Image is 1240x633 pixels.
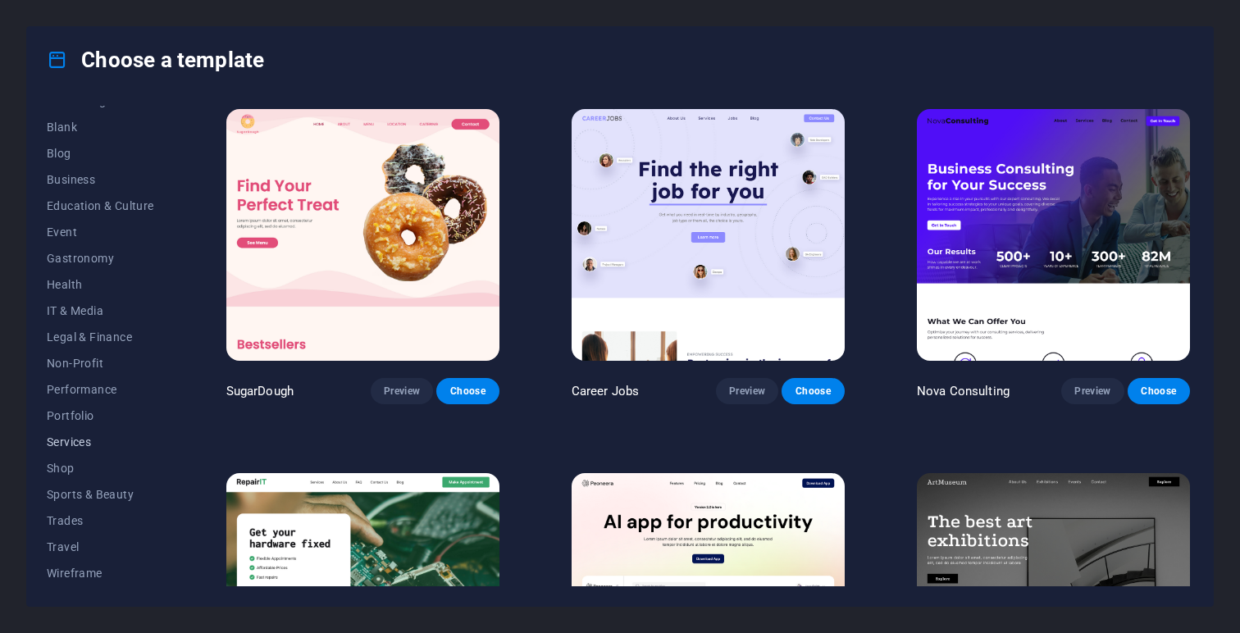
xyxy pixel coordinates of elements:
[371,378,433,404] button: Preview
[47,409,154,422] span: Portfolio
[1141,385,1177,398] span: Choose
[47,324,154,350] button: Legal & Finance
[47,166,154,193] button: Business
[47,330,154,344] span: Legal & Finance
[47,304,154,317] span: IT & Media
[226,383,294,399] p: SugarDough
[384,385,420,398] span: Preview
[47,376,154,403] button: Performance
[47,455,154,481] button: Shop
[1061,378,1124,404] button: Preview
[47,147,154,160] span: Blog
[917,109,1190,361] img: Nova Consulting
[47,514,154,527] span: Trades
[47,350,154,376] button: Non-Profit
[47,121,154,134] span: Blank
[47,403,154,429] button: Portfolio
[1074,385,1110,398] span: Preview
[716,378,778,404] button: Preview
[47,47,264,73] h4: Choose a template
[47,140,154,166] button: Blog
[47,271,154,298] button: Health
[729,385,765,398] span: Preview
[47,435,154,449] span: Services
[47,193,154,219] button: Education & Culture
[47,567,154,580] span: Wireframe
[47,429,154,455] button: Services
[47,383,154,396] span: Performance
[572,109,845,361] img: Career Jobs
[47,199,154,212] span: Education & Culture
[436,378,499,404] button: Choose
[47,219,154,245] button: Event
[795,385,831,398] span: Choose
[47,245,154,271] button: Gastronomy
[47,278,154,291] span: Health
[47,357,154,370] span: Non-Profit
[47,462,154,475] span: Shop
[917,383,1010,399] p: Nova Consulting
[782,378,844,404] button: Choose
[47,560,154,586] button: Wireframe
[47,540,154,553] span: Travel
[47,114,154,140] button: Blank
[47,534,154,560] button: Travel
[47,488,154,501] span: Sports & Beauty
[47,252,154,265] span: Gastronomy
[1128,378,1190,404] button: Choose
[47,225,154,239] span: Event
[47,298,154,324] button: IT & Media
[47,173,154,186] span: Business
[226,109,499,361] img: SugarDough
[449,385,486,398] span: Choose
[47,481,154,508] button: Sports & Beauty
[572,383,640,399] p: Career Jobs
[47,508,154,534] button: Trades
